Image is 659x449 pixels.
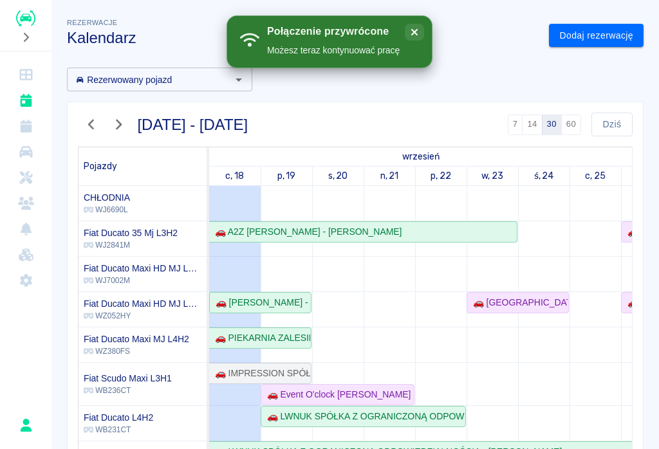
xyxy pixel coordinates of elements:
p: WZ380FS [84,345,189,357]
a: 24 września 2025 [531,167,557,185]
p: WZ052HY [84,310,201,322]
h6: Fiat Ducato Maxi HD MJ L4H2 [84,262,201,275]
a: Widget WWW [5,242,46,268]
button: Patryk Bąk [12,412,39,439]
p: WB231CT [84,424,153,435]
span: Pojazdy [84,161,117,172]
div: 🚗 [PERSON_NAME] - [PERSON_NAME] [210,296,310,309]
a: 20 września 2025 [325,167,351,185]
div: 🚗 A2Z [PERSON_NAME] - [PERSON_NAME] [210,225,402,239]
a: 18 września 2025 [399,147,443,166]
div: 🚗 IMPRESSION SPÓŁKA Z OGRANICZONĄ ODPOWIEDZIALNOŚCIĄ SPÓŁKA KOMANDYTOWA - [PERSON_NAME] [210,367,310,380]
div: Możesz teraz kontynuować pracę [267,44,400,57]
a: 19 września 2025 [274,167,299,185]
div: 🚗 [GEOGRAPHIC_DATA] S.C. [PERSON_NAME], [PERSON_NAME] - [PERSON_NAME] [468,296,568,309]
a: Dodaj rezerwację [549,24,644,48]
a: 18 września 2025 [222,167,247,185]
input: Wyszukaj i wybierz pojazdy... [71,71,227,87]
h6: Fiat Ducato L4H2 [84,411,153,424]
div: Połączenie przywrócone [267,25,400,39]
h3: [DATE] - [DATE] [138,116,248,134]
a: 22 września 2025 [427,167,454,185]
a: 21 września 2025 [377,167,402,185]
div: 🚗 PIEKARNIA ZALESIE SPÓŁKA Z OGRANICZONĄ ODPOWIEDZIALNOŚCIĄ - [PERSON_NAME] [210,331,310,345]
p: WJ2841M [84,239,178,251]
a: 23 września 2025 [478,167,506,185]
button: 7 dni [508,115,523,135]
button: Rozwiń nawigację [16,29,35,46]
h6: Fiat Ducato Maxi MJ L4H2 [84,333,189,345]
a: Ustawienia [5,268,46,293]
a: 25 września 2025 [582,167,609,185]
a: Klienci [5,190,46,216]
h3: Kalendarz [67,29,539,47]
button: 14 dni [522,115,542,135]
img: Renthelp [16,10,35,26]
p: WJ6690L [84,204,130,215]
button: 30 dni [542,115,562,135]
button: Dziś [591,113,633,136]
button: Otwórz [230,71,248,89]
a: Serwisy [5,165,46,190]
a: Powiadomienia [5,216,46,242]
div: 🚗 LWNUK SPÓŁKA Z OGRANICZONĄ ODPOWIEDZIALNOŚCIĄ - [PERSON_NAME] [262,410,465,423]
a: Kalendarz [5,87,46,113]
div: 🚗 Event O'clock [PERSON_NAME] - Event O’clock [262,388,413,401]
p: WJ7002M [84,275,201,286]
h6: Fiat Scudo Maxi L3H1 [84,372,172,385]
a: Rezerwacje [5,113,46,139]
button: close [405,24,424,41]
h6: Fiat Ducato Maxi HD MJ L4H2 [84,297,201,310]
span: Rezerwacje [67,19,117,26]
button: 60 dni [561,115,581,135]
h6: Fiat Ducato 35 Mj L3H2 [84,226,178,239]
a: Dashboard [5,62,46,87]
h6: CHŁODNIA [84,191,130,204]
a: Flota [5,139,46,165]
p: WB236CT [84,385,172,396]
